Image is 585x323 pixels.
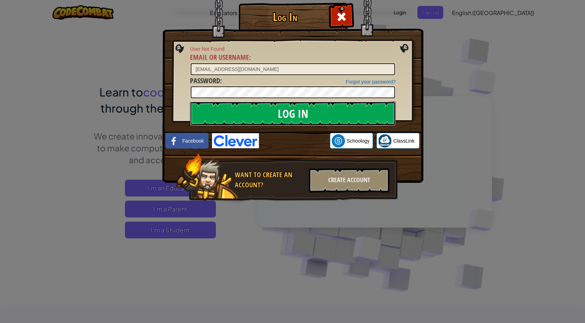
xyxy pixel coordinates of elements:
[167,134,181,148] img: facebook_small.png
[235,170,305,190] div: Want to create an account?
[190,45,396,52] span: User Not Found
[190,52,249,62] span: Email or Username
[346,79,396,85] a: Forgot your password?
[190,101,396,126] input: Log In
[190,76,222,86] label: :
[190,76,220,85] span: Password
[259,133,330,149] iframe: Sign in with Google Button
[378,134,392,148] img: classlink-logo-small.png
[212,133,259,148] img: clever-logo-blue.png
[393,137,415,144] span: ClassLink
[182,137,204,144] span: Facebook
[190,52,251,63] label: :
[347,137,369,144] span: Schoology
[332,134,345,148] img: schoology.png
[309,168,389,193] div: Create Account
[240,11,330,23] h1: Log In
